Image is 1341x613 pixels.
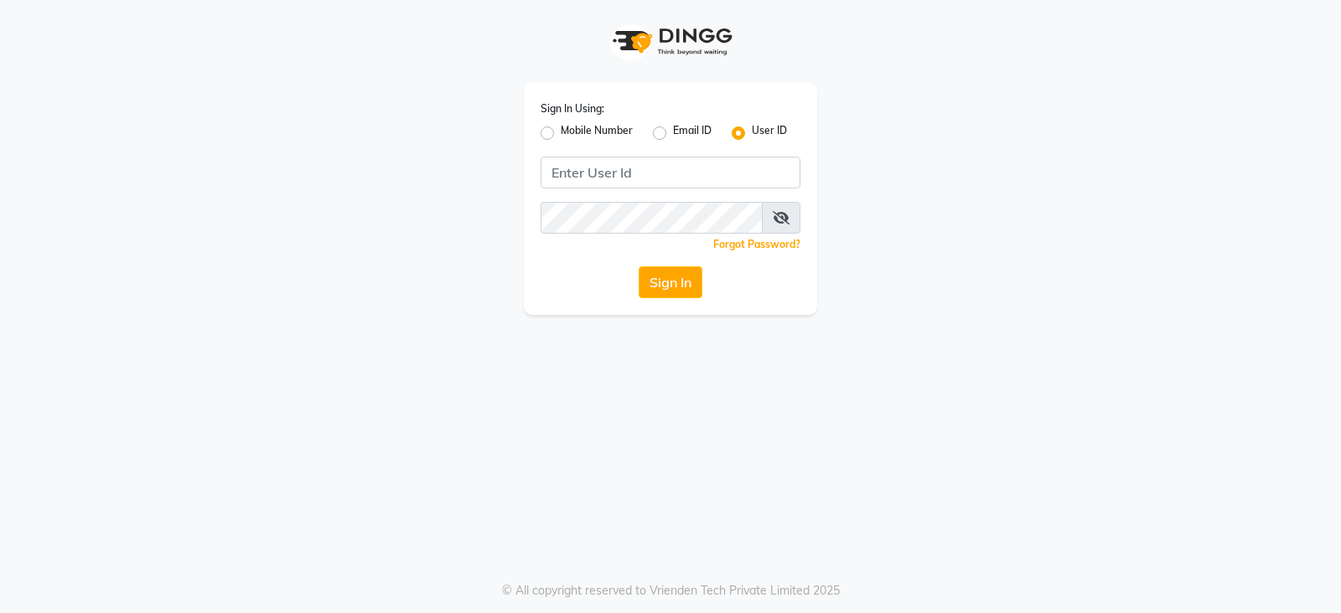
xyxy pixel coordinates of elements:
[639,266,702,298] button: Sign In
[561,123,633,143] label: Mobile Number
[752,123,787,143] label: User ID
[673,123,712,143] label: Email ID
[541,101,604,116] label: Sign In Using:
[713,238,800,250] a: Forgot Password?
[541,157,800,188] input: Username
[603,17,738,66] img: logo1.svg
[541,202,763,234] input: Username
